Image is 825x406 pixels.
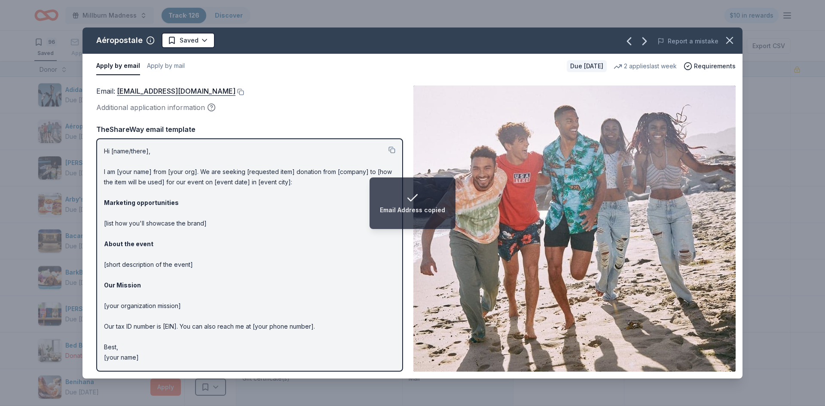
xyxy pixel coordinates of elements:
div: Aéropostale [96,34,143,47]
button: Saved [162,33,215,48]
span: Email : [96,87,235,95]
p: Hi [name/there], I am [your name] from [your org]. We are seeking [requested item] donation from ... [104,146,395,363]
button: Apply by mail [147,57,185,75]
button: Apply by email [96,57,140,75]
div: TheShareWay email template [96,124,403,135]
img: Image for Aéropostale [413,85,736,372]
strong: Our Mission [104,281,141,289]
strong: Marketing opportunities [104,199,179,206]
div: Email Address copied [380,205,445,215]
a: [EMAIL_ADDRESS][DOMAIN_NAME] [117,85,235,97]
span: Saved [180,35,199,46]
strong: About the event [104,240,153,247]
span: Requirements [694,61,736,71]
div: 2 applies last week [614,61,677,71]
div: Additional application information [96,102,403,113]
button: Requirements [684,61,736,71]
div: Due [DATE] [567,60,607,72]
button: Report a mistake [657,36,718,46]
